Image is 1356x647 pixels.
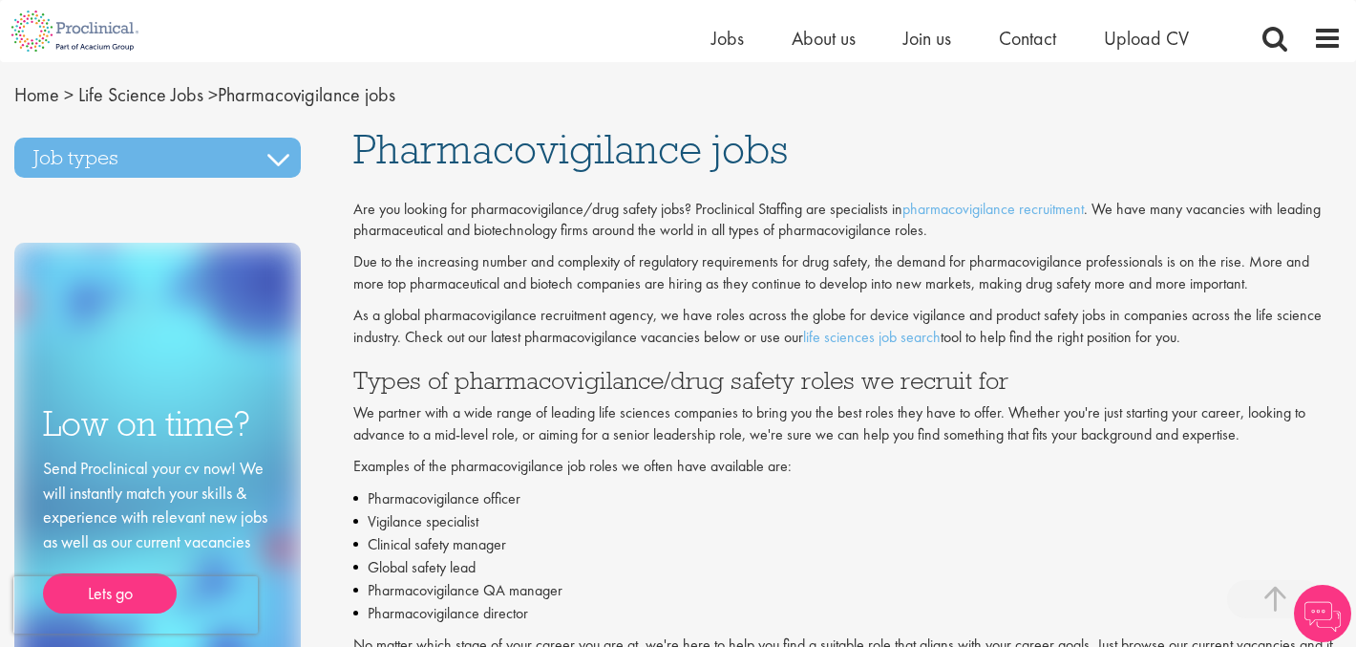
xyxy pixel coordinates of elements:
[1294,585,1351,642] img: Chatbot
[43,573,177,614] a: Lets go
[353,199,1342,243] p: Are you looking for pharmacovigilance/drug safety jobs? Proclinical Staffing are specialists in ....
[353,579,1342,602] li: Pharmacovigilance QA manager
[353,368,1342,393] h3: Types of pharmacovigilance/drug safety roles we recruit for
[78,82,203,107] a: breadcrumb link to Life Science Jobs
[14,82,59,107] a: breadcrumb link to Home
[64,82,74,107] span: >
[353,251,1342,295] p: Due to the increasing number and complexity of regulatory requirements for drug safety, the deman...
[711,26,744,51] a: Jobs
[43,405,272,442] h3: Low on time?
[353,487,1342,510] li: Pharmacovigilance officer
[14,138,301,178] h3: Job types
[353,533,1342,556] li: Clinical safety manager
[999,26,1056,51] a: Contact
[903,26,951,51] a: Join us
[353,510,1342,533] li: Vigilance specialist
[13,576,258,634] iframe: reCAPTCHA
[14,82,395,107] span: Pharmacovigilance jobs
[353,305,1342,349] p: As a global pharmacovigilance recruitment agency, we have roles across the globe for device vigil...
[353,456,1342,478] p: Examples of the pharmacovigilance job roles we often have available are:
[1104,26,1189,51] a: Upload CV
[353,123,788,175] span: Pharmacovigilance jobs
[803,327,941,347] a: life sciences job search
[353,402,1342,446] p: We partner with a wide range of leading life sciences companies to bring you the best roles they ...
[353,556,1342,579] li: Global safety lead
[902,199,1084,219] a: pharmacovigilance recruitment
[208,82,218,107] span: >
[353,602,1342,625] li: Pharmacovigilance director
[43,456,272,614] div: Send Proclinical your cv now! We will instantly match your skills & experience with relevant new ...
[792,26,856,51] a: About us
